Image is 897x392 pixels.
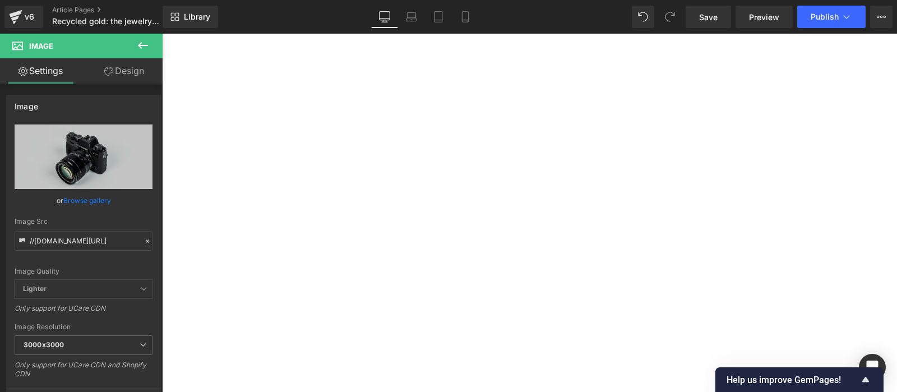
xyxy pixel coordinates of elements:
[659,6,681,28] button: Redo
[727,375,859,385] span: Help us improve GemPages!
[371,6,398,28] a: Desktop
[163,6,218,28] a: New Library
[24,340,64,349] b: 3000x3000
[870,6,893,28] button: More
[727,373,872,386] button: Show survey - Help us improve GemPages!
[15,304,152,320] div: Only support for UCare CDN
[15,95,38,111] div: Image
[52,6,181,15] a: Article Pages
[23,284,47,293] b: Lighter
[452,6,479,28] a: Mobile
[63,191,111,210] a: Browse gallery
[15,268,152,275] div: Image Quality
[15,323,152,331] div: Image Resolution
[22,10,36,24] div: v6
[15,218,152,225] div: Image Src
[749,11,779,23] span: Preview
[811,12,839,21] span: Publish
[797,6,866,28] button: Publish
[425,6,452,28] a: Tablet
[15,231,152,251] input: Link
[699,11,718,23] span: Save
[15,195,152,206] div: or
[84,58,165,84] a: Design
[15,361,152,386] div: Only support for UCare CDN and Shopify CDN
[184,12,210,22] span: Library
[4,6,43,28] a: v6
[736,6,793,28] a: Preview
[859,354,886,381] div: Open Intercom Messenger
[29,41,53,50] span: Image
[398,6,425,28] a: Laptop
[632,6,654,28] button: Undo
[52,17,160,26] span: Recycled gold: the jewelry industry’s favorite greenwashing trick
